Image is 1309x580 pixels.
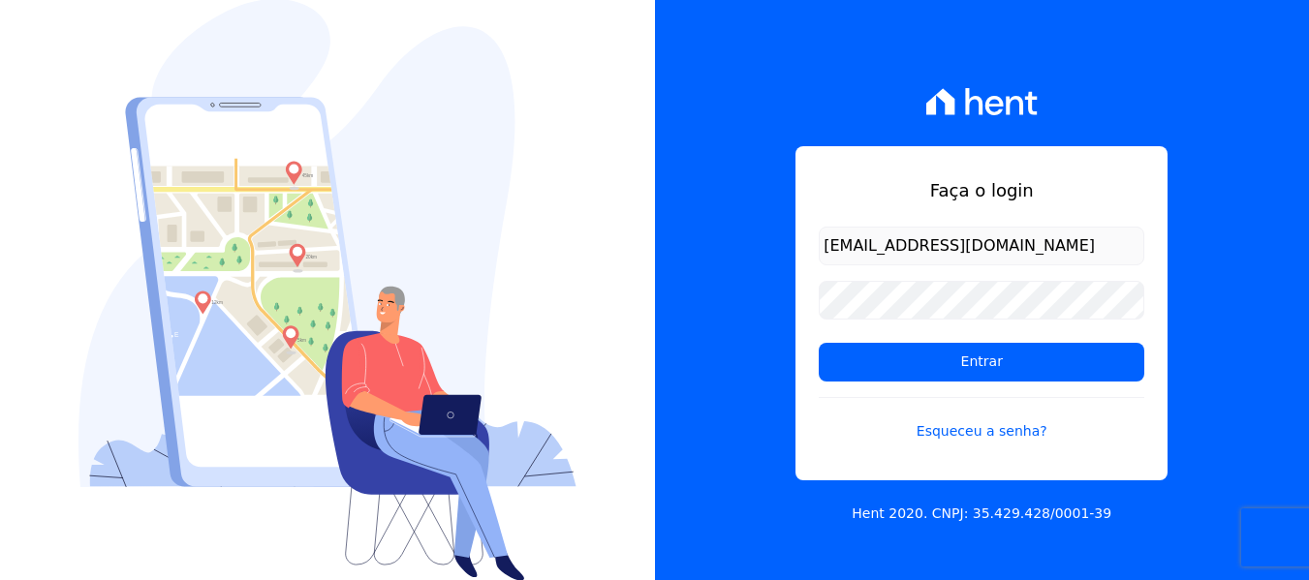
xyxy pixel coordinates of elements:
p: Hent 2020. CNPJ: 35.429.428/0001-39 [852,504,1111,524]
input: Email [819,227,1144,265]
a: Esqueceu a senha? [819,397,1144,442]
h1: Faça o login [819,177,1144,203]
input: Entrar [819,343,1144,382]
